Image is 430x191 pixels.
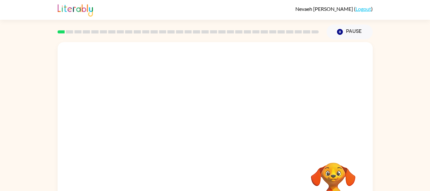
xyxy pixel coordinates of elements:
[295,6,373,12] div: ( )
[58,3,93,17] img: Literably
[356,6,371,12] a: Logout
[295,6,354,12] span: Nevaeh [PERSON_NAME]
[327,25,373,39] button: Pause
